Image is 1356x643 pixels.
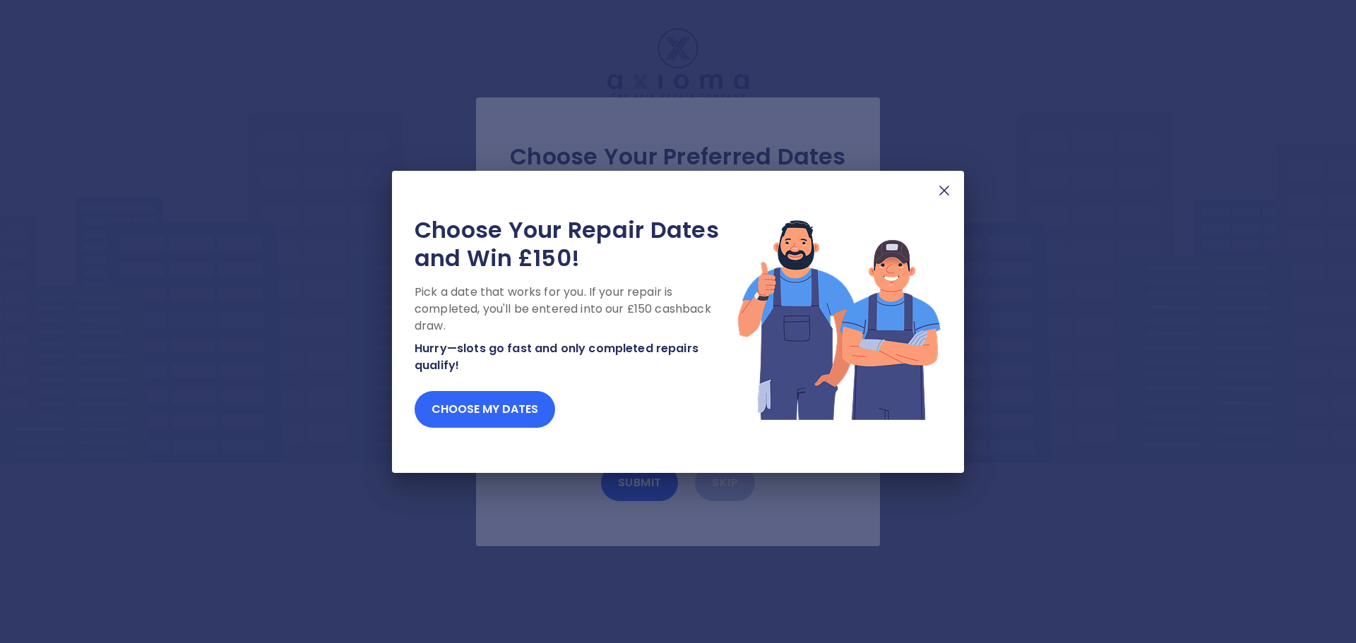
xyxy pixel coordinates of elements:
[936,182,953,199] img: X Mark
[415,340,737,374] p: Hurry—slots go fast and only completed repairs qualify!
[415,284,737,335] p: Pick a date that works for you. If your repair is completed, you'll be entered into our £150 cash...
[737,216,941,422] img: Lottery
[415,216,737,272] h2: Choose Your Repair Dates and Win £150!
[415,391,555,428] button: Choose my dates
